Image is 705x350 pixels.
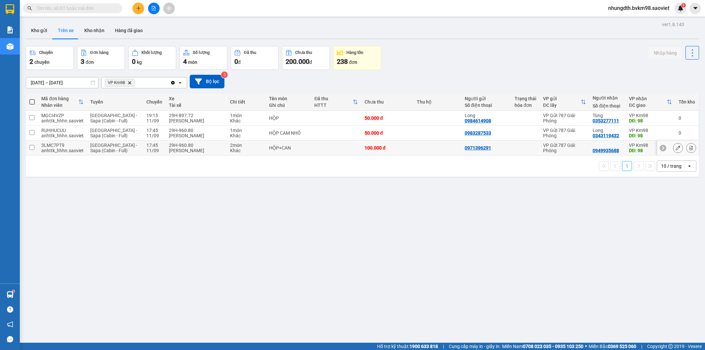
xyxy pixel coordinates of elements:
[668,344,673,349] span: copyright
[465,113,508,118] div: Long
[29,58,33,66] span: 2
[410,344,438,349] strong: 1900 633 818
[661,163,682,169] div: 10 / trang
[673,143,683,153] div: Sửa đơn hàng
[230,148,262,153] div: Khác
[662,21,684,28] div: ver 1.8.143
[105,79,135,87] span: VP Km98, close by backspace
[593,148,619,153] div: 0949935688
[629,143,672,148] div: VP Km98
[608,344,636,349] strong: 0369 525 060
[13,290,15,292] sup: 1
[269,96,308,101] div: Tên món
[230,143,262,148] div: 2 món
[169,113,223,118] div: 29H-897.72
[169,128,223,133] div: 29H-960.80
[269,115,308,121] div: HỘP
[146,118,162,123] div: 11/09
[295,50,312,55] div: Chưa thu
[41,133,84,138] div: anhttk_hhhn.saoviet
[543,143,586,153] div: VP Gửi 787 Giải Phóng
[515,96,536,101] div: Trạng thái
[148,3,160,14] button: file-add
[629,118,672,123] div: DĐ: 98
[53,22,79,38] button: Trên xe
[269,103,308,108] div: Ghi chú
[540,93,589,111] th: Toggle SortBy
[7,26,14,33] img: solution-icon
[146,133,162,138] div: 11/09
[133,3,144,14] button: plus
[465,118,491,123] div: 0984614908
[543,103,581,108] div: ĐC lấy
[622,161,632,171] button: 1
[27,6,32,11] span: search
[443,343,444,350] span: |
[26,22,53,38] button: Kho gửi
[333,46,381,70] button: Hàng tồn238đơn
[314,96,352,101] div: Đã thu
[90,99,140,105] div: Tuyến
[593,128,622,133] div: Long
[7,43,14,50] img: warehouse-icon
[136,79,137,86] input: Selected VP Km98.
[449,343,500,350] span: Cung cấp máy in - giấy in:
[678,5,684,11] img: icon-new-feature
[190,75,224,88] button: Bộ lọc
[26,46,74,70] button: Chuyến2chuyến
[603,4,675,12] span: nhungdth.bvkm98.saoviet
[349,60,357,65] span: đơn
[593,118,619,123] div: 0353277111
[163,3,175,14] button: aim
[230,113,262,118] div: 1 món
[221,71,228,78] sup: 3
[269,145,308,151] div: HỘP+CAN
[136,6,141,11] span: plus
[337,58,348,66] span: 238
[502,343,583,350] span: Miền Nam
[689,3,701,14] button: caret-down
[169,96,223,101] div: Xe
[238,60,241,65] span: đ
[269,130,308,136] div: HỘP CAM NHỎ
[692,5,698,11] span: caret-down
[465,103,508,108] div: Số điện thoại
[169,148,223,153] div: [PERSON_NAME]
[589,343,636,350] span: Miền Bắc
[183,58,187,66] span: 4
[6,4,14,14] img: logo-vxr
[41,118,84,123] div: anhttk_hhhn.saoviet
[465,96,508,101] div: Người gửi
[543,113,586,123] div: VP Gửi 787 Giải Phóng
[141,50,162,55] div: Khối lượng
[593,113,622,118] div: Tùng
[629,128,672,133] div: VP Km98
[346,50,363,55] div: Hàng tồn
[41,143,84,148] div: 3LMC7PT9
[188,60,197,65] span: món
[41,96,78,101] div: Mã đơn hàng
[629,133,672,138] div: DĐ: 98
[629,148,672,153] div: DĐ: 98
[543,128,586,138] div: VP Gửi 787 Giải Phóng
[177,80,183,85] svg: open
[629,113,672,118] div: VP Km98
[465,130,491,136] div: 0983287533
[81,58,84,66] span: 3
[230,133,262,138] div: Khác
[34,60,50,65] span: chuyến
[687,163,692,169] svg: open
[26,77,98,88] input: Select a date range.
[417,99,458,105] div: Thu hộ
[585,345,587,348] span: ⚪️
[146,128,162,133] div: 17:45
[230,99,262,105] div: Chi tiết
[110,22,148,38] button: Hàng đã giao
[193,50,210,55] div: Số lượng
[679,115,695,121] div: 0
[39,50,53,55] div: Chuyến
[626,93,675,111] th: Toggle SortBy
[679,130,695,136] div: 0
[648,47,682,59] button: Nhập hàng
[169,118,223,123] div: [PERSON_NAME]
